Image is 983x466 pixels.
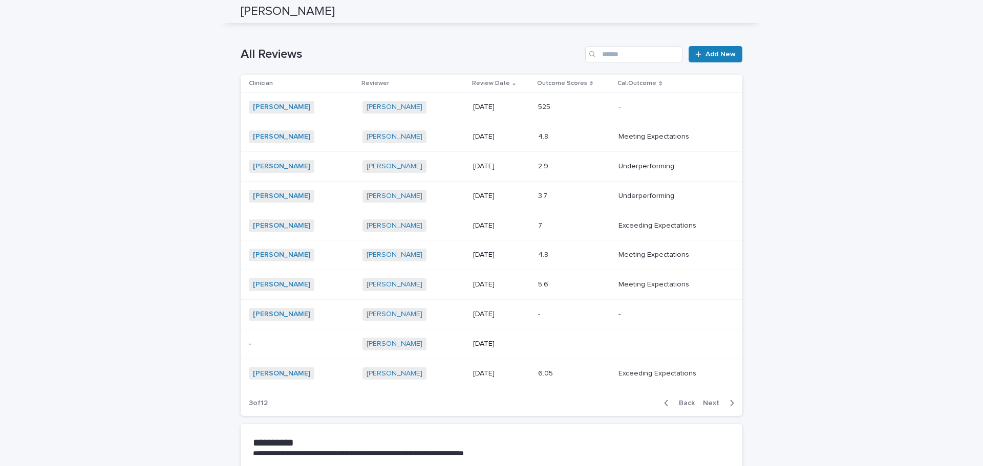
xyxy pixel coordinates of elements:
p: Review Date [472,78,510,89]
a: [PERSON_NAME] [253,221,310,230]
p: [DATE] [473,280,529,289]
a: [PERSON_NAME] [253,280,310,289]
a: [PERSON_NAME] [253,369,310,378]
p: 4.8 [538,249,550,259]
a: [PERSON_NAME] [253,162,310,171]
a: [PERSON_NAME] [367,192,422,201]
tr: [PERSON_NAME] [PERSON_NAME] [DATE]6.056.05 Exceeding ExpectationsExceeding Expectations [241,359,742,388]
p: 4.8 [538,130,550,141]
p: Exceeding Expectations [618,367,698,378]
p: [DATE] [473,132,529,141]
a: [PERSON_NAME] [367,369,422,378]
p: Exceeding Expectations [618,219,698,230]
p: Meeting Expectations [618,249,691,259]
p: Underperforming [618,190,676,201]
a: [PERSON_NAME] [367,310,422,319]
a: [PERSON_NAME] [253,103,310,112]
h2: [PERSON_NAME] [241,4,335,19]
h1: All Reviews [241,47,581,62]
a: [PERSON_NAME] [253,251,310,259]
input: Search [585,46,682,62]
p: Reviewer [361,78,389,89]
tr: [PERSON_NAME] [PERSON_NAME] [DATE]-- -- [241,299,742,329]
p: [DATE] [473,251,529,259]
a: [PERSON_NAME] [367,132,422,141]
p: Underperforming [618,160,676,171]
p: - [538,308,542,319]
p: [DATE] [473,340,529,348]
p: - [618,308,623,319]
a: [PERSON_NAME] [367,340,422,348]
p: 3.7 [538,190,549,201]
p: Meeting Expectations [618,130,691,141]
p: - [538,338,542,348]
button: Next [699,398,742,408]
p: [DATE] [473,192,529,201]
a: [PERSON_NAME] [367,280,422,289]
a: [PERSON_NAME] [367,251,422,259]
p: Outcome Scores [537,78,587,89]
a: [PERSON_NAME] [367,221,422,230]
tr: [PERSON_NAME] [PERSON_NAME] [DATE]4.84.8 Meeting ExpectationsMeeting Expectations [241,240,742,270]
p: Clinician [249,78,273,89]
p: [DATE] [473,310,529,319]
span: Next [703,400,725,407]
a: [PERSON_NAME] [367,162,422,171]
a: [PERSON_NAME] [367,103,422,112]
p: [DATE] [473,103,529,112]
p: 525 [538,101,552,112]
span: Back [673,400,695,407]
a: [PERSON_NAME] [253,192,310,201]
a: [PERSON_NAME] [253,132,310,141]
p: - [249,340,354,348]
tr: [PERSON_NAME] [PERSON_NAME] [DATE]4.84.8 Meeting ExpectationsMeeting Expectations [241,122,742,152]
button: Back [656,398,699,408]
p: 6.05 [538,367,555,378]
p: Meeting Expectations [618,278,691,289]
p: [DATE] [473,162,529,171]
tr: [PERSON_NAME] [PERSON_NAME] [DATE]525525 -- [241,93,742,122]
p: [DATE] [473,369,529,378]
a: Add New [689,46,742,62]
p: 2.9 [538,160,550,171]
tr: [PERSON_NAME] [PERSON_NAME] [DATE]77 Exceeding ExpectationsExceeding Expectations [241,211,742,240]
span: Add New [706,51,736,58]
tr: [PERSON_NAME] [PERSON_NAME] [DATE]3.73.7 UnderperformingUnderperforming [241,181,742,211]
tr: -[PERSON_NAME] [DATE]-- -- [241,329,742,359]
p: - [618,101,623,112]
p: 3 of 12 [241,391,276,416]
p: - [618,338,623,348]
tr: [PERSON_NAME] [PERSON_NAME] [DATE]2.92.9 UnderperformingUnderperforming [241,151,742,181]
tr: [PERSON_NAME] [PERSON_NAME] [DATE]5.65.6 Meeting ExpectationsMeeting Expectations [241,270,742,300]
p: 5.6 [538,278,550,289]
p: Cal:Outcome [617,78,656,89]
p: [DATE] [473,221,529,230]
a: [PERSON_NAME] [253,310,310,319]
p: 7 [538,219,544,230]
